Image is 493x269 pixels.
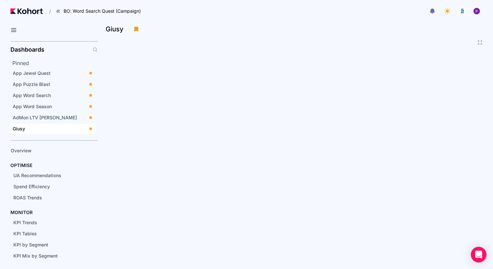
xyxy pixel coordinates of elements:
a: App Puzzle Blast [10,79,96,89]
a: AdMon LTV [PERSON_NAME] [10,113,96,123]
a: KPI Tables [11,229,87,239]
span: KPI by Segment [13,242,48,247]
a: App Jewel Quest [10,68,96,78]
a: Overview [8,146,87,156]
h4: MONITOR [10,209,33,216]
span: BO: Word Search Quest (Campaign) [64,8,141,14]
h4: OPTIMISE [10,162,32,169]
span: / [44,8,51,15]
a: KPI by Segment [11,240,87,250]
span: KPI Mix by Segment [13,253,58,259]
span: Spend Efficiency [13,184,50,189]
a: App Word Search [10,91,96,100]
a: Spend Efficiency [11,182,87,192]
a: App Word Season [10,102,96,111]
span: UA Recommendations [13,173,61,178]
a: KPI Trends [11,218,87,227]
span: ROAS Trends [13,195,42,200]
h2: Dashboards [10,47,44,53]
a: KPI Mix by Segment [11,251,87,261]
a: Giusy [10,124,96,134]
span: App Word Search [13,92,51,98]
span: KPI Tables [13,231,37,236]
span: App Puzzle Blast [13,81,50,87]
span: App Jewel Quest [13,70,51,76]
h2: Pinned [12,59,98,67]
button: Fullscreen [477,40,483,45]
span: AdMon LTV [PERSON_NAME] [13,115,77,120]
img: Kohort logo [10,8,43,14]
div: Open Intercom Messenger [471,247,486,262]
h3: Giusy [106,26,127,32]
a: ROAS Trends [11,193,87,203]
img: logo_logo_images_1_20240607072359498299_20240828135028712857.jpeg [459,8,466,14]
button: BO: Word Search Quest (Campaign) [52,6,148,17]
span: Giusy [13,126,25,131]
a: UA Recommendations [11,171,87,180]
span: App Word Season [13,104,52,109]
span: Overview [11,148,32,153]
span: KPI Trends [13,220,37,225]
